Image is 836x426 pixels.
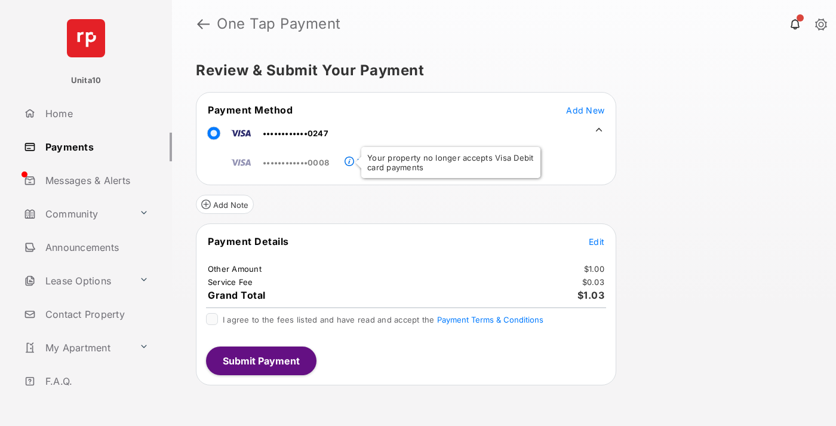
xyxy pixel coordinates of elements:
[589,237,604,247] span: Edit
[19,266,134,295] a: Lease Options
[208,104,293,116] span: Payment Method
[223,315,543,324] span: I agree to the fees listed and have read and accept the
[217,17,341,31] strong: One Tap Payment
[566,105,604,115] span: Add New
[263,128,328,138] span: ••••••••••••0247
[583,263,605,274] td: $1.00
[208,289,266,301] span: Grand Total
[71,75,102,87] p: Unita10
[19,333,134,362] a: My Apartment
[196,63,803,78] h5: Review & Submit Your Payment
[196,195,254,214] button: Add Note
[19,233,172,262] a: Announcements
[263,158,329,167] span: ••••••••••••0008
[19,300,172,329] a: Contact Property
[19,99,172,128] a: Home
[566,104,604,116] button: Add New
[354,148,454,168] a: Payment Method Unavailable
[361,147,540,178] div: Your property no longer accepts Visa Debit card payments
[207,263,262,274] td: Other Amount
[582,277,605,287] td: $0.03
[19,200,134,228] a: Community
[437,315,543,324] button: I agree to the fees listed and have read and accept the
[208,235,289,247] span: Payment Details
[589,235,604,247] button: Edit
[19,367,172,396] a: F.A.Q.
[577,289,605,301] span: $1.03
[206,347,316,375] button: Submit Payment
[67,19,105,57] img: svg+xml;base64,PHN2ZyB4bWxucz0iaHR0cDovL3d3dy53My5vcmcvMjAwMC9zdmciIHdpZHRoPSI2NCIgaGVpZ2h0PSI2NC...
[19,166,172,195] a: Messages & Alerts
[207,277,254,287] td: Service Fee
[19,133,172,161] a: Payments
